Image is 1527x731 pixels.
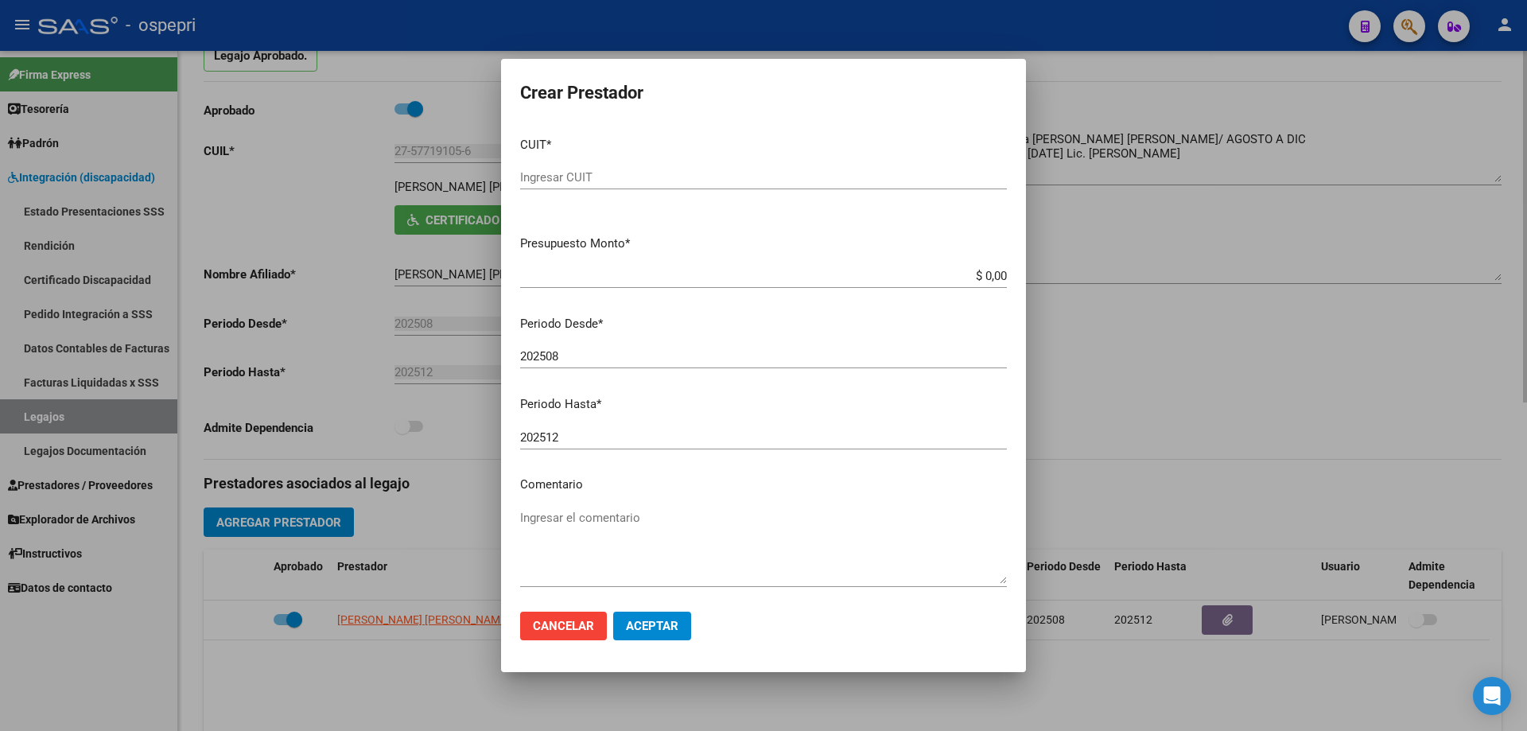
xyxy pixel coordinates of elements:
p: Comentario [520,476,1007,494]
button: Cancelar [520,612,607,640]
p: Presupuesto Monto [520,235,1007,253]
span: Aceptar [626,619,678,633]
button: Aceptar [613,612,691,640]
h2: Crear Prestador [520,78,1007,108]
p: CUIT [520,136,1007,154]
div: Open Intercom Messenger [1473,677,1511,715]
p: Periodo Hasta [520,395,1007,414]
span: Cancelar [533,619,594,633]
p: Periodo Desde [520,315,1007,333]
